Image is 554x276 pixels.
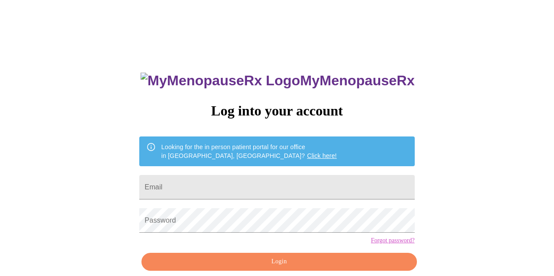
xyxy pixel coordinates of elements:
h3: Log into your account [139,103,414,119]
div: Looking for the in person patient portal for our office in [GEOGRAPHIC_DATA], [GEOGRAPHIC_DATA]? [161,139,337,164]
a: Forgot password? [371,237,415,244]
h3: MyMenopauseRx [141,73,415,89]
a: Click here! [307,152,337,159]
img: MyMenopauseRx Logo [141,73,300,89]
button: Login [141,253,416,271]
span: Login [152,256,406,267]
